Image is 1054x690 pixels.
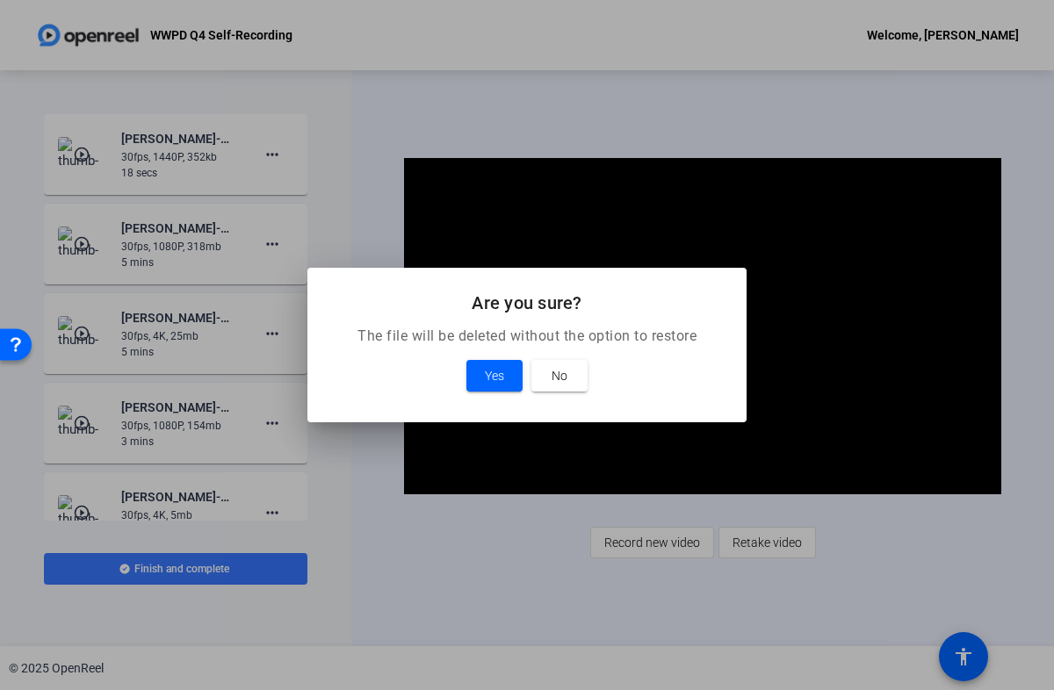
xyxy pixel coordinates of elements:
[328,289,726,317] h2: Are you sure?
[552,365,567,386] span: No
[466,360,523,392] button: Yes
[328,326,726,347] p: The file will be deleted without the option to restore
[485,365,504,386] span: Yes
[531,360,588,392] button: No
